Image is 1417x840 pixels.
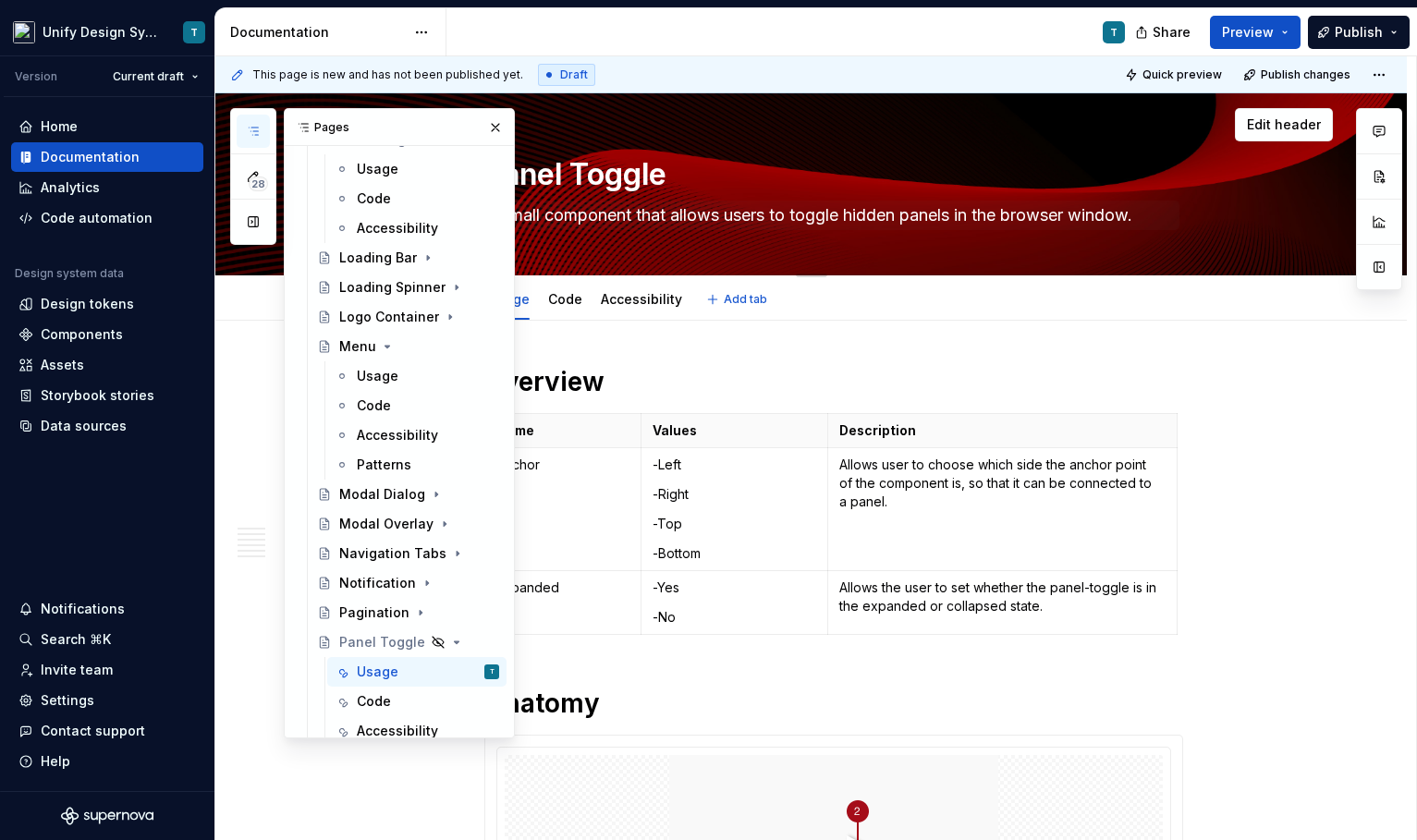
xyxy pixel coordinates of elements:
a: UsageT [327,657,507,687]
div: Logo Container [339,308,439,326]
a: Modal Overlay [310,509,507,539]
a: Pagination [310,598,507,627]
a: Code [548,291,582,307]
div: Usage [357,663,398,681]
a: Modal Dialog [310,480,507,509]
div: T [190,25,198,40]
a: Design tokens [11,289,203,319]
button: Share [1126,16,1203,49]
span: Publish changes [1261,67,1350,82]
a: Usage [327,154,507,184]
p: -Left [653,456,816,474]
svg: Supernova Logo [61,807,153,825]
div: Search ⌘K [41,630,111,649]
div: Components [41,325,123,344]
a: Panel Toggle [310,627,507,657]
span: Current draft [113,69,184,84]
span: Preview [1222,23,1274,42]
a: Code [327,687,507,716]
button: Notifications [11,594,203,624]
p: -Yes [653,578,816,597]
div: Code automation [41,209,153,227]
button: Add tab [701,286,776,312]
p: Description [839,421,1167,440]
a: Accessibility [327,213,507,243]
div: Pagination [339,603,409,622]
p: -Top [653,515,816,533]
a: Code automation [11,203,203,233]
div: Code [357,189,391,208]
button: Search ⌘K [11,625,203,654]
div: Assets [41,356,84,374]
img: 9fdcaa03-8f0a-443d-a87d-0c72d3ba2d5b.png [13,21,35,43]
p: -No [653,608,816,627]
a: Accessibility [327,716,507,746]
a: Notification [310,568,507,598]
div: Design system data [15,266,124,281]
span: This page is new and has not been published yet. [252,67,523,82]
span: Edit header [1247,116,1321,134]
div: T [490,663,495,681]
button: Publish [1308,16,1410,49]
p: Allows the user to set whether the panel-toggle is in the expanded or collapsed state. [839,578,1167,615]
a: Patterns [327,450,507,480]
span: Add tab [724,292,767,307]
p: Name [496,421,629,440]
a: Navigation Tabs [310,539,507,568]
div: Analytics [41,178,100,197]
div: Code [357,396,391,415]
div: Settings [41,691,94,710]
a: Logo Container [310,302,507,332]
p: Allows user to choose which side the anchor point of the component is, so that it can be connecte... [839,456,1167,511]
h1: Anatomy [484,687,1183,720]
p: Expanded [496,578,629,597]
span: Draft [560,67,588,82]
div: Unify Design System [43,23,161,42]
textarea: A small component that allows users to toggle hidden panels in the browser window. [481,201,1179,230]
div: Usage [357,367,398,385]
div: Storybook stories [41,386,154,405]
button: Preview [1210,16,1301,49]
a: Storybook stories [11,381,203,410]
h1: Overview [484,365,1183,398]
div: Code [541,279,590,318]
a: Assets [11,350,203,380]
button: Current draft [104,64,207,90]
div: Accessibility [593,279,690,318]
a: Components [11,320,203,349]
div: Documentation [41,148,140,166]
div: Pages [285,109,514,146]
div: T [1110,25,1118,40]
div: Accessibility [357,722,438,740]
a: Usage [327,361,507,391]
div: Accessibility [357,219,438,237]
div: Navigation Tabs [339,544,446,563]
div: Contact support [41,722,145,740]
div: Data sources [41,417,127,435]
p: -Bottom [653,544,816,563]
div: Loading Bar [339,249,417,267]
div: Documentation [230,23,405,42]
div: Code [357,692,391,711]
button: Help [11,747,203,776]
p: -Right [653,485,816,504]
a: Code [327,184,507,213]
div: Modal Dialog [339,485,425,504]
button: Contact support [11,716,203,746]
div: Usage [357,160,398,178]
div: Patterns [357,456,411,474]
div: Accessibility [357,426,438,444]
a: Invite team [11,655,203,685]
div: Notification [339,574,416,592]
a: Accessibility [327,420,507,450]
div: Design tokens [41,295,134,313]
a: Data sources [11,411,203,441]
button: Edit header [1235,108,1333,141]
div: Panel Toggle [339,633,425,651]
a: Settings [11,686,203,715]
a: Loading Bar [310,243,507,273]
a: Documentation [11,142,203,172]
a: Accessibility [601,291,682,307]
a: Menu [310,332,507,361]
